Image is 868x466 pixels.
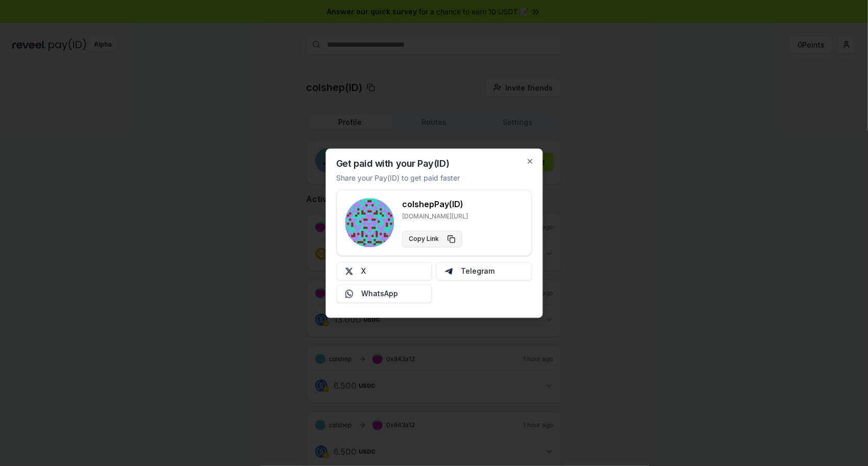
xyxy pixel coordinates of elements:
[445,267,453,275] img: Telegram
[436,262,532,280] button: Telegram
[336,172,460,183] p: Share your Pay(ID) to get paid faster
[336,159,449,168] h2: Get paid with your Pay(ID)
[336,262,432,280] button: X
[345,290,353,298] img: Whatsapp
[402,231,462,247] button: Copy Link
[402,212,468,220] p: [DOMAIN_NAME][URL]
[336,284,432,303] button: WhatsApp
[345,267,353,275] img: X
[402,198,468,210] h3: colshep Pay(ID)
